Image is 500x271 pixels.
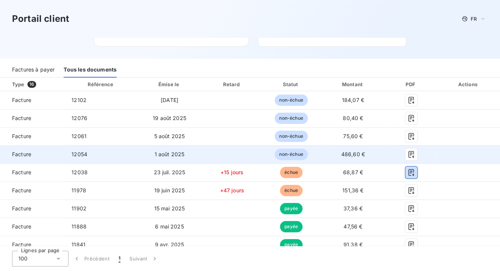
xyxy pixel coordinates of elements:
[6,169,59,176] span: Facture
[71,223,87,230] span: 11888
[18,255,27,262] span: 100
[343,133,363,139] span: 75,60 €
[387,81,435,88] div: PDF
[342,187,363,193] span: 151,36 €
[343,223,362,230] span: 47,56 €
[280,221,302,232] span: payée
[343,169,363,175] span: 68,87 €
[6,187,59,194] span: Facture
[6,241,59,248] span: Facture
[114,251,125,266] button: 1
[71,133,87,139] span: 12061
[204,81,260,88] div: Retard
[220,169,243,175] span: +15 jours
[138,81,201,88] div: Émise le
[71,187,86,193] span: 11978
[342,97,364,103] span: 184,07 €
[471,16,477,22] span: FR
[263,81,319,88] div: Statut
[154,205,185,212] span: 15 mai 2025
[12,62,55,78] div: Factures à payer
[71,205,87,212] span: 11902
[153,169,185,175] span: 23 juil. 2025
[68,251,114,266] button: Précédent
[6,96,59,104] span: Facture
[280,185,302,196] span: échue
[6,205,59,212] span: Facture
[71,241,85,248] span: 11841
[12,12,69,26] h3: Portail client
[6,223,59,230] span: Facture
[27,81,36,88] span: 16
[343,205,363,212] span: 37,36 €
[153,115,186,121] span: 19 août 2025
[275,113,307,124] span: non-échue
[343,241,363,248] span: 91,38 €
[125,251,163,266] button: Suivant
[71,151,87,157] span: 12054
[275,131,307,142] span: non-échue
[71,169,88,175] span: 12038
[71,115,87,121] span: 12076
[154,133,185,139] span: 5 août 2025
[155,223,184,230] span: 6 mai 2025
[119,255,120,262] span: 1
[88,81,113,87] div: Référence
[6,151,59,158] span: Facture
[275,94,307,106] span: non-échue
[438,81,498,88] div: Actions
[6,114,59,122] span: Facture
[8,81,64,88] div: Type
[280,239,302,250] span: payée
[280,167,302,178] span: échue
[155,151,185,157] span: 1 août 2025
[154,187,185,193] span: 19 juin 2025
[155,241,184,248] span: 9 avr. 2025
[341,151,365,157] span: 486,60 €
[275,149,307,160] span: non-échue
[280,203,302,214] span: payée
[6,132,59,140] span: Facture
[220,187,244,193] span: +47 jours
[161,97,178,103] span: [DATE]
[322,81,384,88] div: Montant
[71,97,87,103] span: 12102
[343,115,363,121] span: 80,40 €
[64,62,117,78] div: Tous les documents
